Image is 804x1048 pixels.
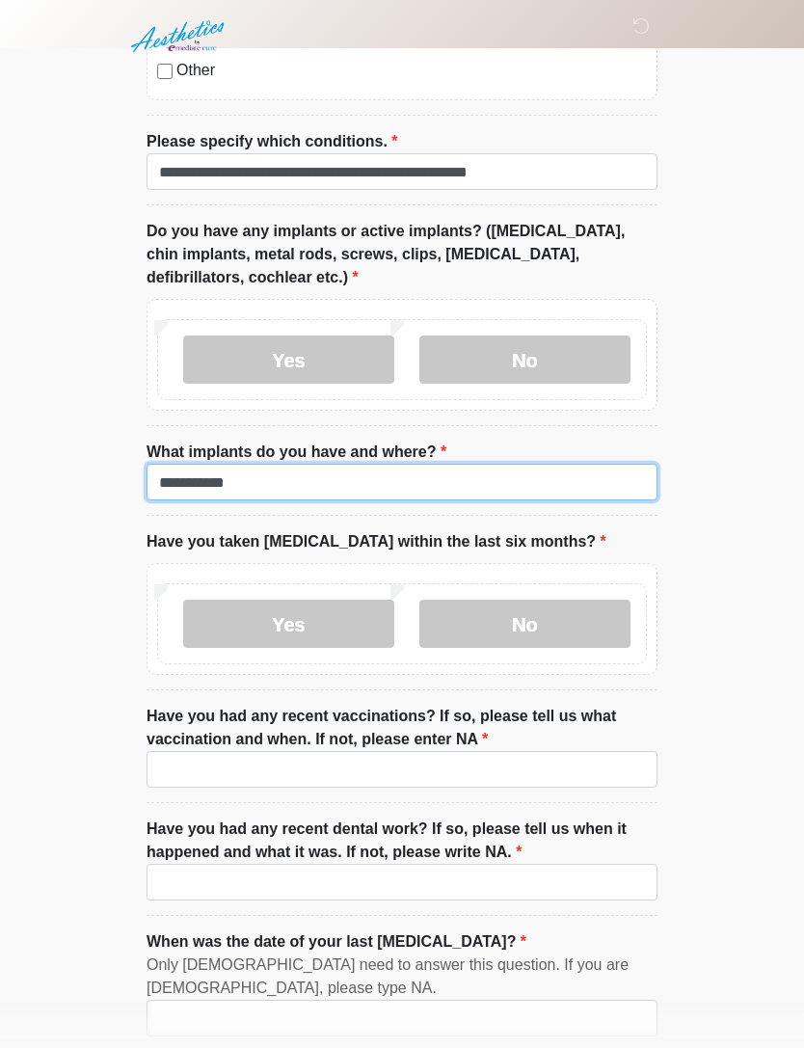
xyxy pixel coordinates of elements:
div: Only [DEMOGRAPHIC_DATA] need to answer this question. If you are [DEMOGRAPHIC_DATA], please type NA. [147,954,657,1000]
label: No [419,336,630,384]
label: Have you had any recent dental work? If so, please tell us when it happened and what it was. If n... [147,818,657,864]
label: What implants do you have and where? [147,441,446,464]
label: When was the date of your last [MEDICAL_DATA]? [147,930,526,954]
label: Have you had any recent vaccinations? If so, please tell us what vaccination and when. If not, pl... [147,705,657,751]
label: No [419,600,630,648]
img: Aesthetics by Emediate Cure Logo [127,14,232,59]
label: Yes [183,600,394,648]
label: Yes [183,336,394,384]
label: Please specify which conditions. [147,130,398,153]
label: Have you taken [MEDICAL_DATA] within the last six months? [147,530,606,553]
label: Do you have any implants or active implants? ([MEDICAL_DATA], chin implants, metal rods, screws, ... [147,220,657,289]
